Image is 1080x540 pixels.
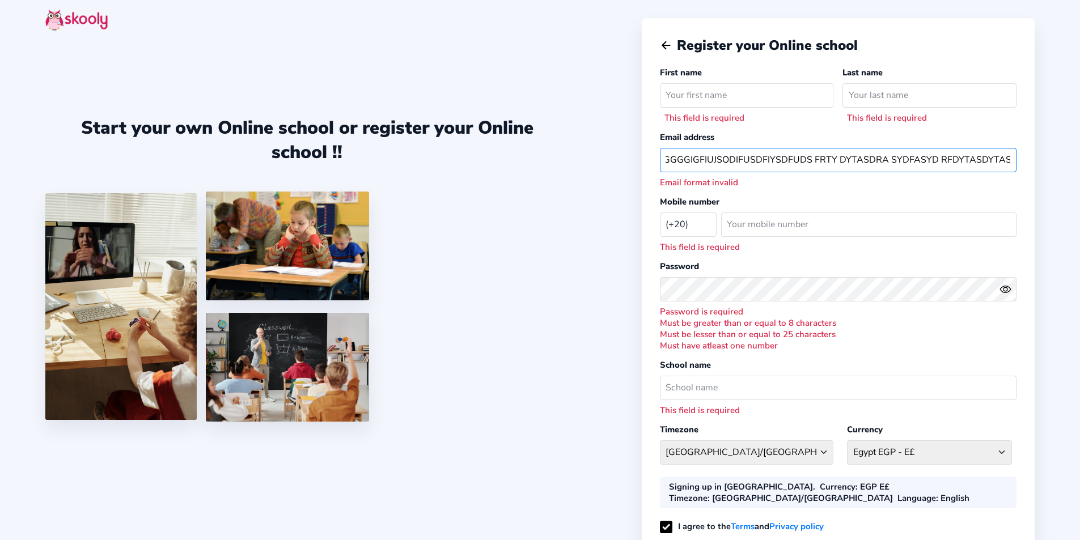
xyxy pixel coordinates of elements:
div: : EGP E£ [820,481,890,492]
div: Signing up in [GEOGRAPHIC_DATA]. [669,481,815,492]
input: Your first name [660,83,834,108]
div: : [GEOGRAPHIC_DATA]/[GEOGRAPHIC_DATA] [669,492,893,504]
img: 4.png [206,192,369,300]
div: This field is required [664,112,834,124]
b: Currency [820,481,855,492]
div: Must be greater than or equal to 8 characters [660,317,1017,329]
div: Must be lesser than or equal to 25 characters [660,329,1017,340]
img: 5.png [206,313,369,422]
b: Timezone [669,492,708,504]
label: Timezone [660,424,698,435]
b: Language [897,492,936,504]
div: This field is required [660,241,1017,253]
ion-icon: eye outline [999,283,1011,295]
div: : English [897,492,969,504]
div: Start your own Online school or register your Online school !! [45,116,569,164]
img: 1.jpg [45,193,197,420]
img: skooly-logo.png [45,9,108,31]
label: Mobile number [660,196,719,207]
div: Must have atleast one number [660,340,1017,351]
div: This field is required [660,405,1017,416]
div: This field is required [847,112,1017,124]
span: Register your Online school [677,36,858,54]
button: eye outlineeye off outline [999,283,1017,295]
label: Password [660,261,699,272]
label: Currency [847,424,883,435]
a: Privacy policy [769,520,824,534]
label: Last name [842,67,883,78]
input: Your mobile number [721,212,1017,237]
label: I agree to the and [660,521,824,532]
a: Terms [731,520,755,534]
input: Your last name [842,83,1017,108]
label: School name [660,359,711,371]
input: Your email address [660,148,1017,172]
label: First name [660,67,702,78]
div: Email format invalid [660,177,1017,188]
button: arrow back outline [660,39,672,52]
div: Password is required [660,306,1017,317]
label: Email address [660,131,714,143]
input: School name [660,376,1017,400]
